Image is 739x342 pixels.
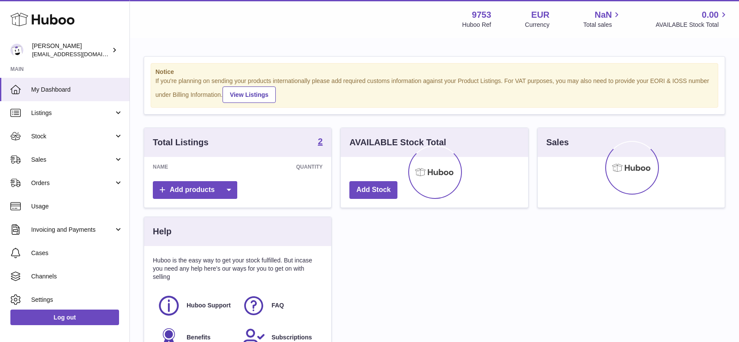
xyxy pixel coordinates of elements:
span: Huboo Support [187,301,231,310]
th: Name [144,157,224,177]
h3: Help [153,226,171,237]
span: Stock [31,132,114,141]
h3: Sales [546,137,569,148]
span: FAQ [271,301,284,310]
img: info@welovenoni.com [10,44,23,57]
a: Log out [10,310,119,325]
a: FAQ [242,294,318,317]
th: Quantity [224,157,331,177]
span: Sales [31,156,114,164]
a: Add Stock [349,181,397,199]
a: 2 [318,137,323,147]
a: NaN Total sales [583,9,622,29]
span: Total sales [583,21,622,29]
span: Listings [31,109,114,117]
div: Huboo Ref [462,21,491,29]
span: 0.00 [702,9,719,21]
span: Benefits [187,333,210,342]
strong: EUR [531,9,549,21]
span: Invoicing and Payments [31,226,114,234]
span: My Dashboard [31,86,123,94]
div: Currency [525,21,550,29]
a: View Listings [223,86,276,103]
div: If you're planning on sending your products internationally please add required customs informati... [155,77,713,103]
h3: Total Listings [153,137,209,148]
span: Subscriptions [271,333,312,342]
span: NaN [594,9,612,21]
span: Cases [31,249,123,257]
a: 0.00 AVAILABLE Stock Total [655,9,729,29]
span: AVAILABLE Stock Total [655,21,729,29]
span: [EMAIL_ADDRESS][DOMAIN_NAME] [32,51,127,58]
p: Huboo is the easy way to get your stock fulfilled. But incase you need any help here's our ways f... [153,256,323,281]
strong: Notice [155,68,713,76]
span: Usage [31,202,123,211]
a: Huboo Support [157,294,233,317]
div: [PERSON_NAME] [32,42,110,58]
a: Add products [153,181,237,199]
span: Settings [31,296,123,304]
strong: 9753 [472,9,491,21]
strong: 2 [318,137,323,146]
h3: AVAILABLE Stock Total [349,137,446,148]
span: Orders [31,179,114,187]
span: Channels [31,272,123,281]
